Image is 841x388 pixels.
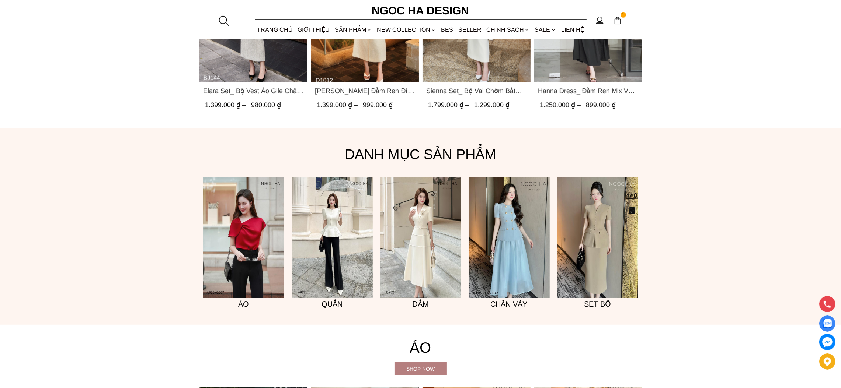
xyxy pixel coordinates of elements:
a: Link to Elara Set_ Bộ Vest Áo Gile Chân Váy Bút Chì BJ144 [203,86,304,96]
div: Shop now [395,365,447,373]
span: 1.799.000 ₫ [428,101,471,109]
a: TRANG CHỦ [255,20,295,39]
a: Link to Sienna Set_ Bộ Vai Chờm Bất Đối Xứng Mix Chân Váy Bút Chì BJ143 [426,86,527,96]
a: Link to Catherine Dress_ Đầm Ren Đính Hoa Túi Màu Kem D1012 [314,86,415,96]
span: 899.000 ₫ [585,101,615,109]
div: SẢN PHẨM [332,20,374,39]
font: Set bộ [584,300,611,308]
span: [PERSON_NAME] Đầm Ren Đính Hoa Túi Màu Kem D1012 [314,86,415,96]
span: 1.399.000 ₫ [205,101,248,109]
a: LIÊN HỆ [559,20,586,39]
a: Ngoc Ha Design [365,2,476,20]
h5: Đầm [380,298,461,310]
span: Elara Set_ Bộ Vest Áo Gile Chân Váy Bút Chì BJ144 [203,86,304,96]
a: BEST SELLER [439,20,484,39]
h5: Chân váy [469,298,550,310]
span: 1.299.000 ₫ [474,101,510,109]
span: 999.000 ₫ [362,101,392,109]
h5: Quần [292,298,373,310]
font: Danh mục sản phẩm [345,147,496,162]
img: Display image [823,319,832,328]
a: SALE [532,20,559,39]
h5: Áo [203,298,284,310]
a: NEW COLLECTION [374,20,438,39]
a: 3(7) [203,177,284,298]
img: 3(15) [557,177,638,298]
span: 980.000 ₫ [251,101,281,109]
a: Link to Hanna Dress_ Đầm Ren Mix Vải Thô Màu Đen D1011 [538,86,638,96]
a: 7(3) [469,177,550,298]
a: 3(9) [380,177,461,298]
a: GIỚI THIỆU [295,20,332,39]
a: Display image [819,315,835,332]
span: Sienna Set_ Bộ Vai Chờm Bất Đối Xứng Mix Chân Váy Bút Chì BJ143 [426,86,527,96]
img: img-CART-ICON-ksit0nf1 [614,17,622,25]
div: Chính sách [484,20,532,39]
a: messenger [819,334,835,350]
a: Shop now [395,362,447,375]
h4: Áo [199,336,642,359]
span: 1 [621,12,626,18]
span: Hanna Dress_ Đầm Ren Mix Vải Thô Màu Đen D1011 [538,86,638,96]
a: 2(9) [292,177,373,298]
span: 1.399.000 ₫ [316,101,359,109]
span: 1.250.000 ₫ [539,101,582,109]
